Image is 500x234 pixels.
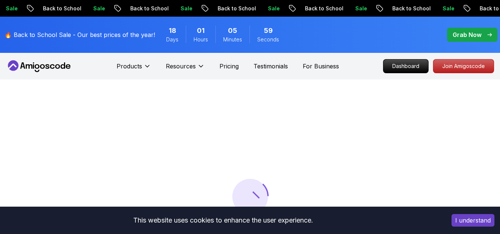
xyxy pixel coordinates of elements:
p: Back to School [386,5,436,12]
p: Grab Now [453,30,481,39]
p: Sale [262,5,285,12]
p: Back to School [37,5,87,12]
span: 1 Hours [197,26,205,36]
p: Products [117,62,142,71]
a: Pricing [219,62,239,71]
span: Hours [194,36,208,43]
span: 5 Minutes [228,26,237,36]
button: Products [117,62,151,77]
span: Seconds [257,36,279,43]
p: Sale [87,5,111,12]
button: Accept cookies [452,214,494,227]
span: 59 Seconds [264,26,273,36]
p: Back to School [124,5,174,12]
p: Back to School [299,5,349,12]
p: Join Amigoscode [433,60,494,73]
a: For Business [303,62,339,71]
p: Sale [174,5,198,12]
p: Resources [166,62,196,71]
span: Minutes [223,36,242,43]
p: Back to School [211,5,262,12]
p: Dashboard [383,60,428,73]
span: 18 Days [169,26,176,36]
p: Sale [349,5,373,12]
div: This website uses cookies to enhance the user experience. [6,212,440,228]
a: Join Amigoscode [433,59,494,73]
p: 🔥 Back to School Sale - Our best prices of the year! [4,30,155,39]
button: Resources [166,62,205,77]
a: Dashboard [383,59,429,73]
span: Days [166,36,178,43]
a: Testimonials [254,62,288,71]
p: Sale [436,5,460,12]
